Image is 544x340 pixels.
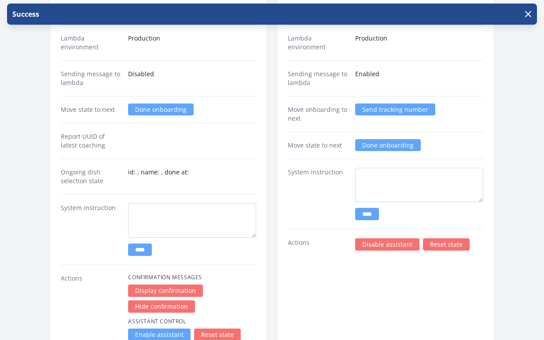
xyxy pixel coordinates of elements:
[61,34,121,52] dt: Lambda environment
[11,9,39,19] p: Success
[128,300,195,313] a: Hide confirmation
[128,168,256,185] dd: id: , name: , done at:
[355,139,421,151] a: Done onboarding
[61,168,121,185] dt: Ongoing dish selection state
[288,238,348,251] dt: Actions
[355,70,483,87] dd: Enabled
[288,168,348,220] dt: System instruction
[288,105,348,123] dt: Move onboarding to next
[423,238,470,251] a: Reset state
[61,203,121,256] dt: System instruction
[355,34,483,52] dd: Production
[61,70,121,87] dt: Sending message to lambda
[128,274,256,281] h4: Confirmation Messages
[128,103,194,115] a: Done onboarding
[355,103,435,115] a: Send tracking number
[355,238,419,251] a: Disable assistant
[61,105,121,114] dt: Move state to next
[128,70,256,87] dd: Disabled
[288,34,348,52] dt: Lambda environment
[128,34,256,52] dd: Production
[288,141,348,150] dt: Move state to next
[61,132,121,150] dt: Report UUID of latest coaching
[128,318,256,325] h4: Assistant Control
[288,70,348,87] dt: Sending message to lambda
[128,285,203,297] a: Display confirmation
